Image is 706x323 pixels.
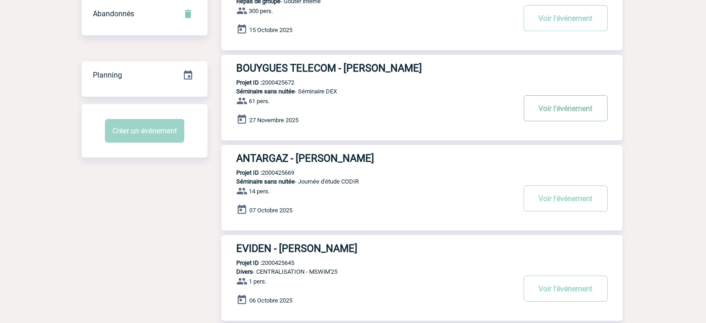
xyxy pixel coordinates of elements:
h3: ANTARGAZ - [PERSON_NAME] [236,152,515,164]
a: BOUYGUES TELECOM - [PERSON_NAME] [221,62,622,74]
p: - Séminaire DEX [221,88,515,95]
button: Voir l'événement [524,95,608,121]
p: 2000425669 [221,169,294,176]
a: EVIDEN - [PERSON_NAME] [221,243,622,254]
b: Projet ID : [236,79,262,86]
div: Retrouvez ici tous vos événements organisés par date et état d'avancement [82,61,207,89]
p: - CENTRALISATION - MSWiM'25 [221,268,515,275]
span: 14 pers. [249,188,270,195]
span: Abandonnés [93,9,134,18]
span: Séminaire sans nuitée [236,88,295,95]
span: Séminaire sans nuitée [236,178,295,185]
span: Divers [236,268,253,275]
a: Planning [82,61,207,88]
p: 2000425645 [221,259,294,266]
h3: BOUYGUES TELECOM - [PERSON_NAME] [236,62,515,74]
span: 61 pers. [249,98,270,105]
span: 15 Octobre 2025 [249,26,292,33]
span: Planning [93,71,122,79]
h3: EVIDEN - [PERSON_NAME] [236,243,515,254]
span: 300 pers. [249,7,273,14]
a: ANTARGAZ - [PERSON_NAME] [221,152,622,164]
p: 2000425672 [221,79,294,86]
button: Voir l'événement [524,185,608,211]
button: Voir l'événement [524,5,608,31]
span: 07 Octobre 2025 [249,207,292,214]
p: - Journée d'étude CODIR [221,178,515,185]
button: Voir l'événement [524,276,608,302]
button: Créer un événement [105,119,184,143]
span: 06 Octobre 2025 [249,297,292,304]
span: 27 Novembre 2025 [249,117,298,124]
b: Projet ID : [236,169,262,176]
b: Projet ID : [236,259,262,266]
span: 1 pers. [249,278,266,285]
